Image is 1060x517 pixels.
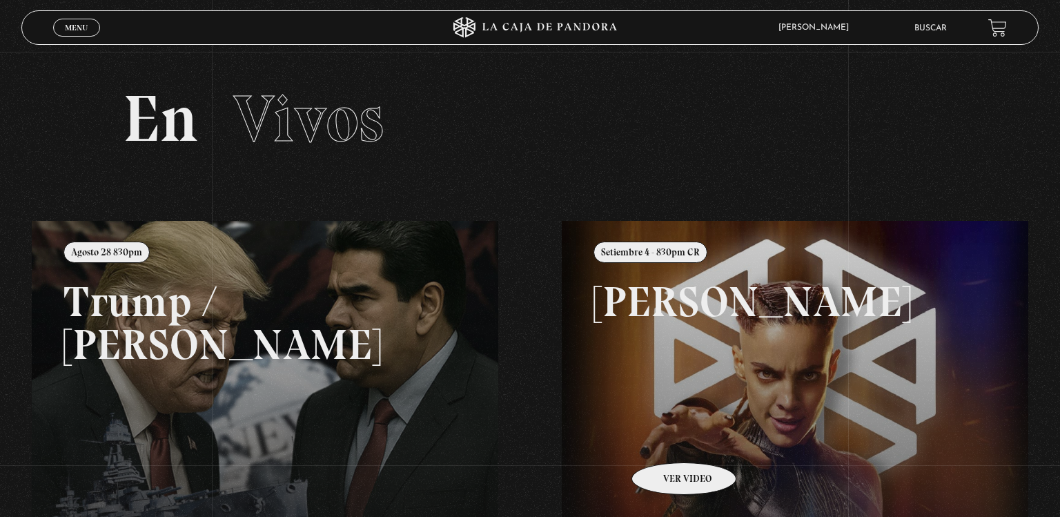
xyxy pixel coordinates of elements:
[988,18,1007,37] a: View your shopping cart
[123,86,937,152] h2: En
[61,35,93,45] span: Cerrar
[65,23,88,32] span: Menu
[772,23,863,32] span: [PERSON_NAME]
[914,24,947,32] a: Buscar
[233,79,384,158] span: Vivos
